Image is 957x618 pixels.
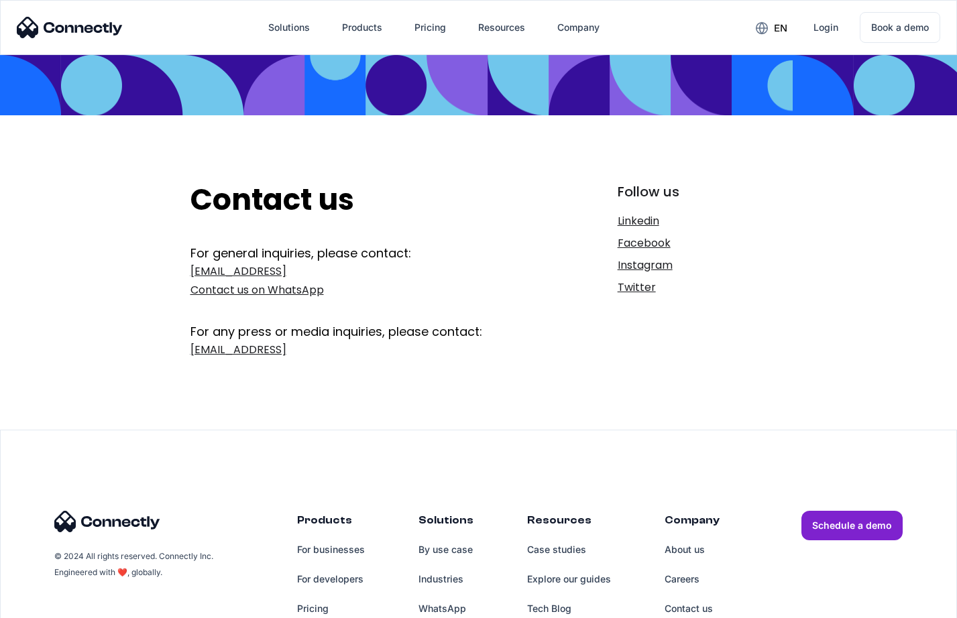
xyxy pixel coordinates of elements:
a: Pricing [404,11,457,44]
a: Login [803,11,849,44]
div: Company [547,11,610,44]
div: Follow us [618,182,767,201]
a: [EMAIL_ADDRESS] [190,341,530,359]
a: Explore our guides [527,564,611,594]
aside: Language selected: English [13,595,80,613]
a: For developers [297,564,365,594]
a: Facebook [618,234,767,253]
div: For general inquiries, please contact: [190,245,530,262]
img: Connectly Logo [54,511,160,532]
ul: Language list [27,595,80,613]
div: Products [297,511,365,535]
div: © 2024 All rights reserved. Connectly Inc. Engineered with ❤️, globally. [54,548,215,580]
img: Connectly Logo [17,17,123,38]
a: By use case [418,535,473,564]
a: Instagram [618,256,767,275]
div: Resources [527,511,611,535]
a: For businesses [297,535,365,564]
a: Book a demo [860,12,940,43]
a: Linkedin [618,212,767,231]
a: Industries [418,564,473,594]
div: Company [665,511,720,535]
div: Company [557,18,600,37]
div: Resources [467,11,536,44]
div: For any press or media inquiries, please contact: [190,303,530,341]
div: Solutions [418,511,473,535]
div: en [745,17,797,38]
div: en [774,19,787,38]
div: Login [813,18,838,37]
a: Schedule a demo [801,511,903,540]
a: [EMAIL_ADDRESS]Contact us on WhatsApp [190,262,530,300]
div: Products [331,11,393,44]
a: About us [665,535,720,564]
div: Products [342,18,382,37]
a: Case studies [527,535,611,564]
h2: Contact us [190,182,530,218]
a: Careers [665,564,720,594]
div: Solutions [268,18,310,37]
div: Pricing [414,18,446,37]
div: Solutions [258,11,321,44]
div: Resources [478,18,525,37]
form: Get In Touch Form [190,245,530,363]
a: Twitter [618,278,767,297]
